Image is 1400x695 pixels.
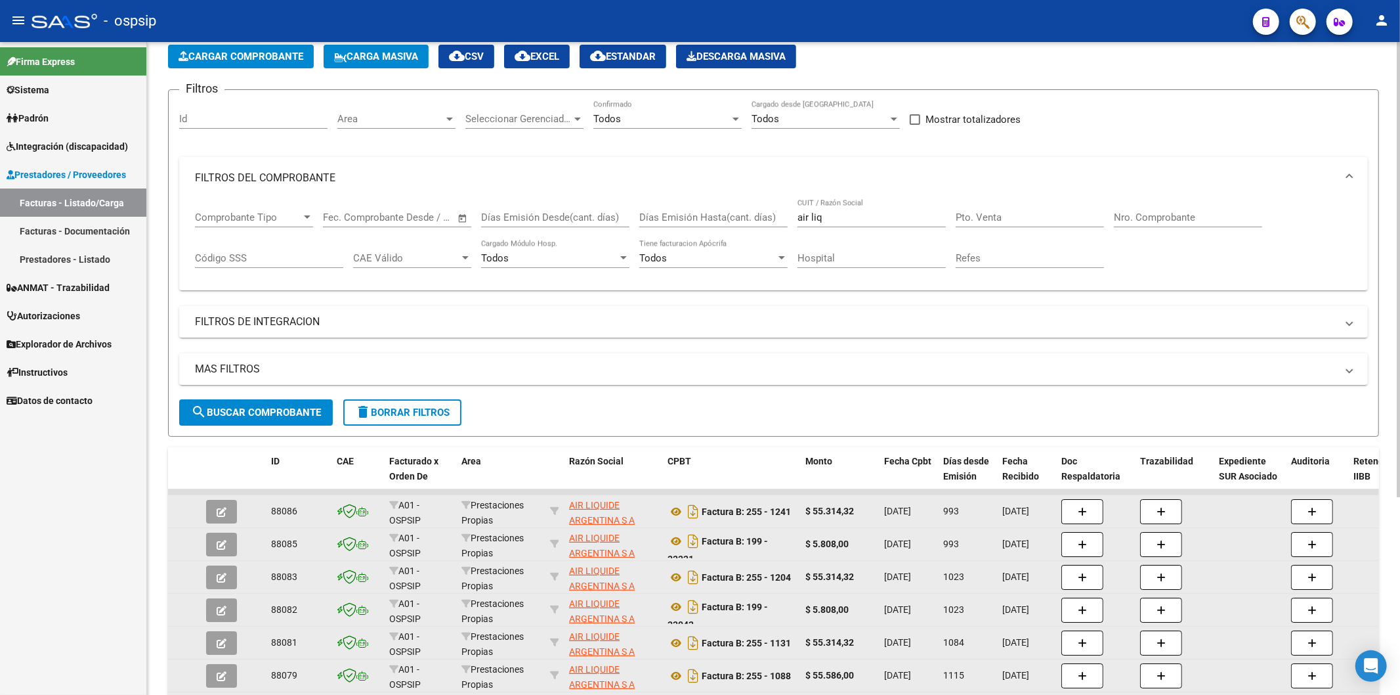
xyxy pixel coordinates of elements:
span: A01 - OSPSIP [389,566,421,591]
datatable-header-cell: Area [456,447,545,505]
span: Trazabilidad [1140,456,1193,466]
datatable-header-cell: Expediente SUR Asociado [1214,447,1286,505]
datatable-header-cell: Fecha Cpbt [879,447,938,505]
span: Prestaciones Propias [461,598,524,624]
datatable-header-cell: Auditoria [1286,447,1348,505]
span: [DATE] [884,506,911,516]
span: A01 - OSPSIP [389,533,421,558]
h3: Filtros [179,79,224,98]
button: Borrar Filtros [343,399,461,426]
strong: Factura B: 199 - 33042 [668,602,768,630]
span: [DATE] [1002,637,1029,648]
strong: $ 5.808,00 [805,604,849,615]
span: Area [461,456,481,466]
mat-panel-title: MAS FILTROS [195,362,1336,376]
span: Monto [805,456,832,466]
mat-panel-title: FILTROS DEL COMPROBANTE [195,171,1336,185]
i: Descargar documento [685,501,702,522]
div: 30500852131 [569,662,657,690]
button: Estandar [580,45,666,68]
div: FILTROS DEL COMPROBANTE [179,199,1368,291]
mat-expansion-panel-header: FILTROS DEL COMPROBANTE [179,157,1368,199]
strong: Factura B: 255 - 1088 [702,671,791,681]
strong: Factura B: 255 - 1131 [702,638,791,648]
datatable-header-cell: Razón Social [564,447,662,505]
strong: Factura B: 255 - 1241 [702,506,791,517]
span: Doc Respaldatoria [1061,456,1120,482]
span: 993 [943,506,959,516]
span: 88082 [271,604,297,615]
input: Start date [323,212,366,223]
span: A01 - OSPSIP [389,598,421,624]
div: 30500852131 [569,564,657,591]
mat-expansion-panel-header: MAS FILTROS [179,353,1368,385]
button: Buscar Comprobante [179,399,333,426]
span: Días desde Emisión [943,456,989,482]
button: Cargar Comprobante [168,45,314,68]
span: Fecha Recibido [1002,456,1039,482]
datatable-header-cell: ID [266,447,331,505]
span: 88083 [271,572,297,582]
span: Buscar Comprobante [191,407,321,418]
strong: Factura B: 199 - 33321 [668,536,768,564]
span: Borrar Filtros [355,407,450,418]
div: 30500852131 [569,629,657,657]
app-download-masive: Descarga masiva de comprobantes (adjuntos) [676,45,796,68]
span: Prestaciones Propias [461,664,524,690]
span: Prestaciones Propias [461,631,524,657]
span: 1023 [943,604,964,615]
input: End date [377,212,441,223]
span: Auditoria [1291,456,1330,466]
button: CSV [438,45,494,68]
button: Open calendar [456,211,471,226]
span: CPBT [668,456,691,466]
i: Descargar documento [685,665,702,686]
span: AIR LIQUIDE ARGENTINA S A [569,598,635,624]
span: ID [271,456,280,466]
i: Descargar documento [685,531,702,552]
strong: $ 55.586,00 [805,670,854,681]
i: Descargar documento [685,633,702,654]
span: 1023 [943,572,964,582]
span: Padrón [7,111,49,125]
span: AIR LIQUIDE ARGENTINA S A [569,631,635,657]
span: 1084 [943,637,964,648]
div: 30500852131 [569,498,657,526]
span: [DATE] [1002,539,1029,549]
span: AIR LIQUIDE ARGENTINA S A [569,533,635,558]
span: Descarga Masiva [687,51,786,62]
span: Comprobante Tipo [195,212,301,223]
mat-icon: person [1374,12,1389,28]
datatable-header-cell: Facturado x Orden De [384,447,456,505]
span: Prestaciones Propias [461,566,524,591]
span: Todos [481,252,509,264]
strong: $ 55.314,32 [805,572,854,582]
span: Instructivos [7,365,68,380]
i: Descargar documento [685,567,702,588]
span: 993 [943,539,959,549]
span: CAE Válido [353,252,459,264]
span: 88085 [271,539,297,549]
datatable-header-cell: Días desde Emisión [938,447,997,505]
span: Estandar [590,51,656,62]
datatable-header-cell: CAE [331,447,384,505]
mat-icon: menu [11,12,26,28]
span: [DATE] [884,670,911,681]
mat-expansion-panel-header: FILTROS DE INTEGRACION [179,306,1368,338]
span: CSV [449,51,484,62]
mat-icon: cloud_download [449,48,465,64]
mat-icon: cloud_download [515,48,530,64]
datatable-header-cell: Doc Respaldatoria [1056,447,1135,505]
span: Explorador de Archivos [7,337,112,351]
span: Expediente SUR Asociado [1219,456,1277,482]
span: AIR LIQUIDE ARGENTINA S A [569,664,635,690]
span: A01 - OSPSIP [389,631,421,657]
span: ANMAT - Trazabilidad [7,280,110,295]
datatable-header-cell: CPBT [662,447,800,505]
span: [DATE] [884,604,911,615]
span: Todos [593,113,621,125]
span: Todos [639,252,667,264]
span: CAE [337,456,354,466]
div: Open Intercom Messenger [1355,650,1387,682]
span: Autorizaciones [7,309,80,323]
